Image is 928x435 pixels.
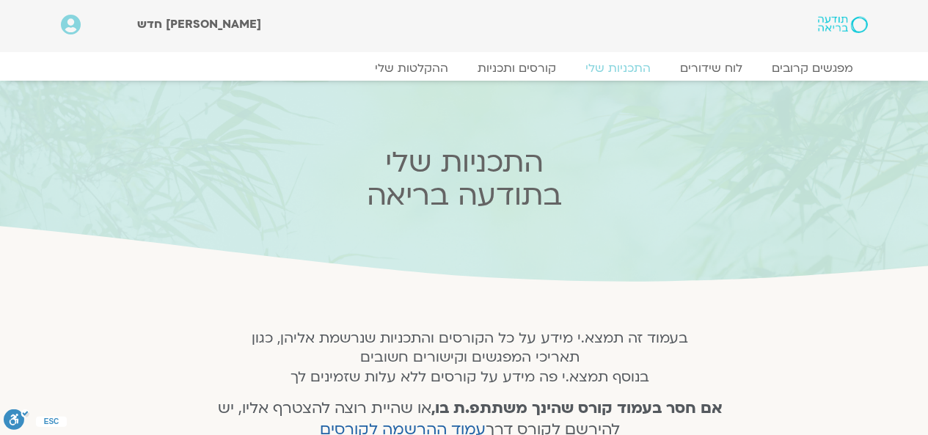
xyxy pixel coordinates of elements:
[665,61,757,76] a: לוח שידורים
[177,146,752,212] h2: התכניות שלי בתודעה בריאה
[137,16,261,32] span: [PERSON_NAME] חדש
[571,61,665,76] a: התכניות שלי
[61,61,868,76] nav: Menu
[198,329,742,387] h5: בעמוד זה תמצא.י מידע על כל הקורסים והתכניות שנרשמת אליהן, כגון תאריכי המפגשים וקישורים חשובים בנו...
[463,61,571,76] a: קורסים ותכניות
[431,398,723,419] strong: אם חסר בעמוד קורס שהינך משתתפ.ת בו,
[360,61,463,76] a: ההקלטות שלי
[757,61,868,76] a: מפגשים קרובים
